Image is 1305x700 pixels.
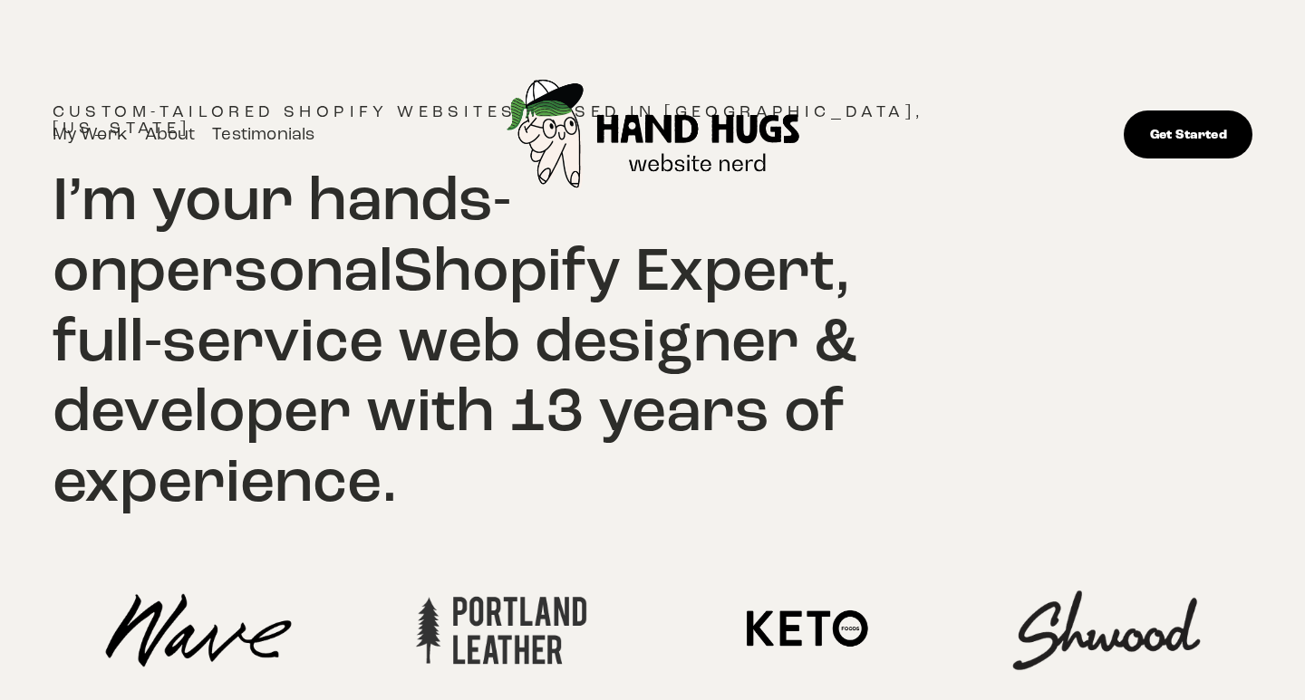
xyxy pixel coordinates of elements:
a: Testimonials [212,120,314,149]
img: Hand Hugs Design | Independent Shopify Expert in Boulder, CO [471,21,836,248]
a: My Work [53,120,128,149]
a: About [145,120,196,149]
a: Get Started [1124,110,1252,158]
span: personal [128,232,393,308]
h2: I’m your hands-on Shopify Expert, full-service web designer & developer with 13 years of experience. [53,165,953,516]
